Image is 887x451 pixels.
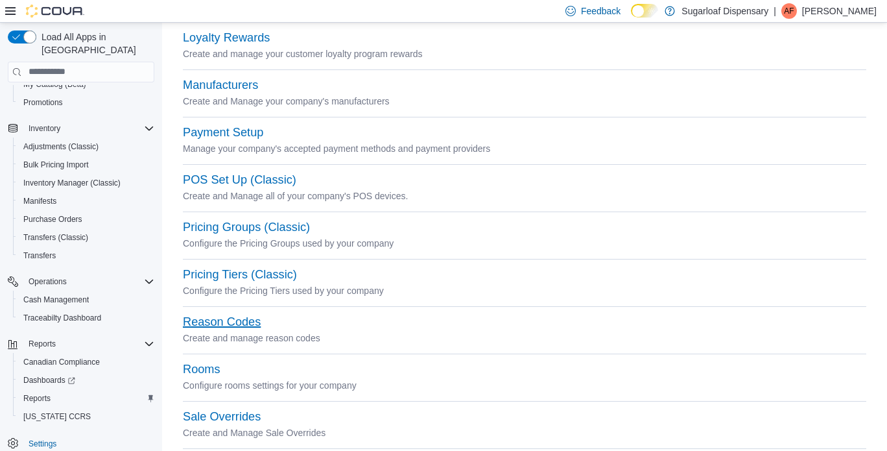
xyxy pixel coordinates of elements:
[183,141,866,156] p: Manage your company's accepted payment methods and payment providers
[29,276,67,287] span: Operations
[183,330,866,346] p: Create and manage reason codes
[23,121,65,136] button: Inventory
[18,372,154,388] span: Dashboards
[13,228,160,247] button: Transfers (Classic)
[18,310,106,326] a: Traceabilty Dashboard
[23,393,51,404] span: Reports
[23,97,63,108] span: Promotions
[29,123,60,134] span: Inventory
[581,5,621,18] span: Feedback
[18,230,154,245] span: Transfers (Classic)
[23,336,154,352] span: Reports
[183,236,866,251] p: Configure the Pricing Groups used by your company
[3,273,160,291] button: Operations
[13,156,160,174] button: Bulk Pricing Import
[802,3,877,19] p: [PERSON_NAME]
[13,174,160,192] button: Inventory Manager (Classic)
[13,247,160,265] button: Transfers
[23,313,101,323] span: Traceabilty Dashboard
[18,409,154,424] span: Washington CCRS
[18,354,105,370] a: Canadian Compliance
[18,157,154,173] span: Bulk Pricing Import
[23,160,89,170] span: Bulk Pricing Import
[13,408,160,426] button: [US_STATE] CCRS
[23,295,89,305] span: Cash Management
[23,435,154,451] span: Settings
[183,283,866,299] p: Configure the Pricing Tiers used by your company
[23,375,75,385] span: Dashboards
[3,335,160,353] button: Reports
[18,248,61,263] a: Transfers
[183,31,270,45] button: Loyalty Rewards
[36,30,154,56] span: Load All Apps in [GEOGRAPHIC_DATA]
[3,119,160,138] button: Inventory
[631,4,658,18] input: Dark Mode
[183,363,220,376] button: Rooms
[18,391,56,406] a: Reports
[23,178,121,188] span: Inventory Manager (Classic)
[774,3,776,19] p: |
[18,157,94,173] a: Bulk Pricing Import
[18,310,154,326] span: Traceabilty Dashboard
[18,292,94,308] a: Cash Management
[183,79,258,92] button: Manufacturers
[29,439,56,449] span: Settings
[29,339,56,349] span: Reports
[18,372,80,388] a: Dashboards
[13,75,160,93] button: My Catalog (Beta)
[23,336,61,352] button: Reports
[18,95,68,110] a: Promotions
[23,250,56,261] span: Transfers
[13,210,160,228] button: Purchase Orders
[13,353,160,371] button: Canadian Compliance
[784,3,794,19] span: AF
[18,193,154,209] span: Manifests
[13,93,160,112] button: Promotions
[183,221,310,234] button: Pricing Groups (Classic)
[18,139,154,154] span: Adjustments (Classic)
[681,3,768,19] p: Sugarloaf Dispensary
[23,274,154,289] span: Operations
[13,309,160,327] button: Traceabilty Dashboard
[18,212,154,227] span: Purchase Orders
[26,5,84,18] img: Cova
[18,77,154,92] span: My Catalog (Beta)
[13,138,160,156] button: Adjustments (Classic)
[183,173,296,187] button: POS Set Up (Classic)
[781,3,797,19] div: Auriel Ferdinandson
[23,141,99,152] span: Adjustments (Classic)
[183,268,297,282] button: Pricing Tiers (Classic)
[183,126,263,140] button: Payment Setup
[183,188,866,204] p: Create and Manage all of your company's POS devices.
[23,274,72,289] button: Operations
[13,192,160,210] button: Manifests
[183,378,866,393] p: Configure rooms settings for your company
[18,230,93,245] a: Transfers (Classic)
[23,79,86,90] span: My Catalog (Beta)
[18,175,154,191] span: Inventory Manager (Classic)
[23,121,154,136] span: Inventory
[183,315,261,329] button: Reason Codes
[18,175,126,191] a: Inventory Manager (Classic)
[23,411,91,422] span: [US_STATE] CCRS
[18,95,154,110] span: Promotions
[18,391,154,406] span: Reports
[183,46,866,62] p: Create and manage your customer loyalty program rewards
[23,196,56,206] span: Manifests
[183,425,866,441] p: Create and Manage Sale Overrides
[23,214,82,225] span: Purchase Orders
[18,193,62,209] a: Manifests
[18,212,88,227] a: Purchase Orders
[23,357,100,367] span: Canadian Compliance
[183,93,866,109] p: Create and Manage your company's manufacturers
[13,389,160,408] button: Reports
[18,354,154,370] span: Canadian Compliance
[18,409,96,424] a: [US_STATE] CCRS
[18,248,154,263] span: Transfers
[13,291,160,309] button: Cash Management
[18,77,91,92] a: My Catalog (Beta)
[23,232,88,243] span: Transfers (Classic)
[13,371,160,389] a: Dashboards
[18,139,104,154] a: Adjustments (Classic)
